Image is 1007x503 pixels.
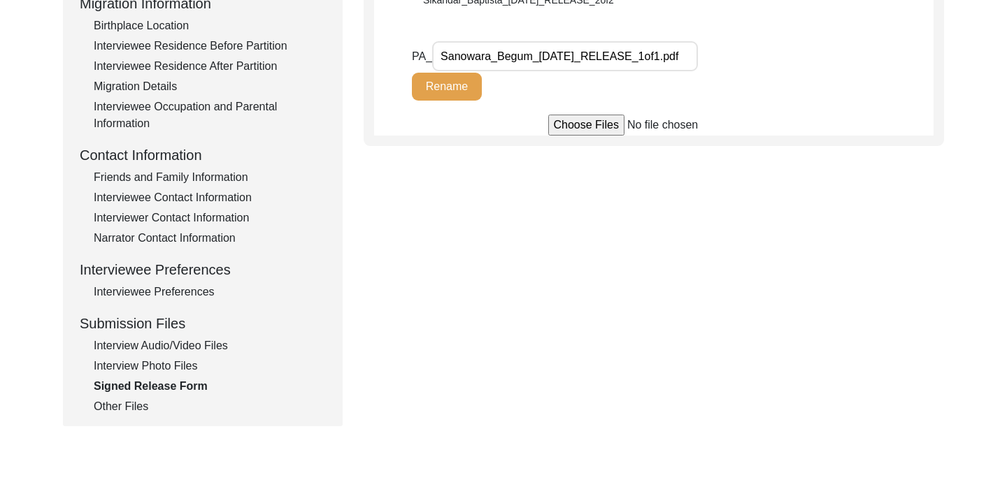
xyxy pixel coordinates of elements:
[94,58,326,75] div: Interviewee Residence After Partition
[94,99,326,132] div: Interviewee Occupation and Parental Information
[94,38,326,54] div: Interviewee Residence Before Partition
[94,189,326,206] div: Interviewee Contact Information
[94,230,326,247] div: Narrator Contact Information
[94,78,326,95] div: Migration Details
[94,210,326,226] div: Interviewer Contact Information
[94,337,326,354] div: Interview Audio/Video Files
[94,378,326,395] div: Signed Release Form
[412,73,482,101] button: Rename
[94,358,326,374] div: Interview Photo Files
[94,17,326,34] div: Birthplace Location
[94,284,326,300] div: Interviewee Preferences
[94,398,326,415] div: Other Files
[412,50,432,62] span: PA_
[80,259,326,280] div: Interviewee Preferences
[94,169,326,186] div: Friends and Family Information
[80,313,326,334] div: Submission Files
[80,145,326,166] div: Contact Information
